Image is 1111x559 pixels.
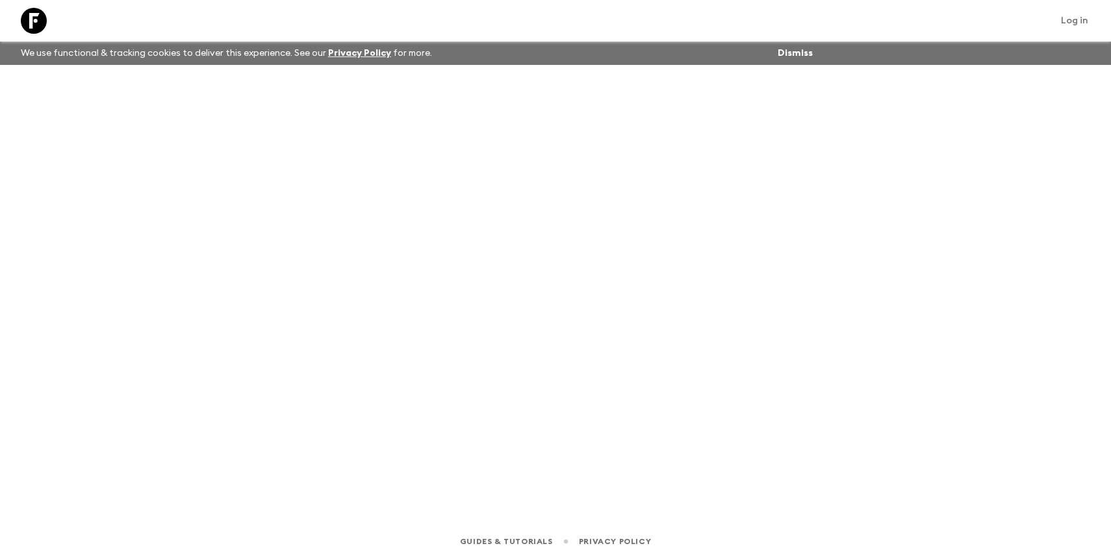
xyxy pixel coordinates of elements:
a: Log in [1054,12,1095,30]
button: Dismiss [774,44,816,62]
a: Privacy Policy [328,49,391,58]
a: Privacy Policy [579,534,651,549]
p: We use functional & tracking cookies to deliver this experience. See our for more. [16,42,437,65]
a: Guides & Tutorials [460,534,553,549]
